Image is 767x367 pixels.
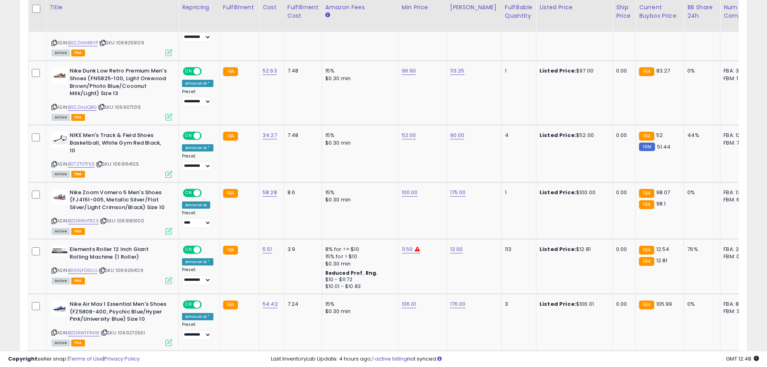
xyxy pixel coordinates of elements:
[71,228,85,235] span: FBA
[639,301,654,309] small: FBA
[540,131,576,139] b: Listed Price:
[201,301,213,308] span: OFF
[182,153,213,172] div: Preset:
[325,189,392,196] div: 15%
[687,189,714,196] div: 0%
[724,75,750,82] div: FBM: 1
[724,301,750,308] div: FBA: 8
[68,39,98,46] a: B0CZHH48VP
[263,189,277,197] a: 58.28
[325,308,392,315] div: $0.30 min
[287,132,316,139] div: 7.48
[182,258,213,265] div: Amazon AI *
[287,189,316,196] div: 8.6
[98,104,141,110] span: | SKU: 1069071216
[71,50,85,56] span: FBA
[69,355,103,363] a: Terms of Use
[505,67,530,75] div: 1
[101,330,145,336] span: | SKU: 1069270551
[325,75,392,82] div: $0.30 min
[325,67,392,75] div: 15%
[616,67,629,75] div: 0.00
[182,267,213,285] div: Preset:
[99,267,143,274] span: | SKU: 1069264129
[52,340,70,346] span: All listings currently available for purchase on Amazon
[540,67,606,75] div: $97.00
[201,189,213,196] span: OFF
[287,67,316,75] div: 7.48
[402,189,418,197] a: 100.00
[70,246,167,263] b: Elements Roller 12 Inch Giant Rolling Machine (1 Roller)
[687,301,714,308] div: 0%
[96,161,139,167] span: | SKU: 1069164105
[325,132,392,139] div: 15%
[656,131,663,139] span: 52
[8,355,140,363] div: seller snap | |
[184,189,194,196] span: ON
[68,104,97,111] a: B0CZHJJQBG
[656,67,670,75] span: 83.27
[71,171,85,178] span: FBA
[223,246,238,255] small: FBA
[287,301,316,308] div: 7.24
[52,301,68,317] img: 3163xH9sgVL._SL40_.jpg
[450,189,466,197] a: 175.00
[687,67,714,75] div: 0%
[70,301,167,325] b: Nike Air Max 1 Essential Men's Shoes (FZ5808-400, Psychic Blue/Hyper Pink/University Blue) Size 10
[402,300,416,308] a: 106.01
[656,245,670,253] span: 12.54
[450,300,466,308] a: 176.00
[505,132,530,139] div: 4
[325,283,392,290] div: $10.01 - $10.83
[68,267,97,274] a: B00KLFO0UU
[639,246,654,255] small: FBA
[724,246,750,253] div: FBA: 2
[287,3,318,20] div: Fulfillment Cost
[68,218,99,224] a: B0DRWHTR23
[639,143,655,151] small: FBM
[68,161,95,168] a: B07ZTVTF55
[184,301,194,308] span: ON
[182,25,213,43] div: Preset:
[271,355,759,363] div: Last InventoryLab Update: 4 hours ago, not synced.
[182,210,213,228] div: Preset:
[639,3,680,20] div: Current Buybox Price
[184,133,194,139] span: ON
[325,139,392,147] div: $0.30 min
[52,50,70,56] span: All listings currently available for purchase on Amazon
[184,68,194,75] span: ON
[540,3,609,12] div: Listed Price
[201,247,213,253] span: OFF
[201,68,213,75] span: OFF
[724,132,750,139] div: FBA: 12
[540,301,606,308] div: $106.01
[450,245,463,253] a: 13.00
[687,3,717,20] div: BB Share 24h.
[450,67,465,75] a: 113.25
[639,257,654,266] small: FBA
[325,3,395,12] div: Amazon Fees
[724,308,750,315] div: FBM: 3
[657,143,671,151] span: 51.44
[68,330,99,336] a: B0DRWFFR4W
[540,189,576,196] b: Listed Price:
[263,245,272,253] a: 5.51
[656,189,670,196] span: 98.07
[726,355,759,363] span: 2025-09-10 12:48 GMT
[287,246,316,253] div: 3.9
[50,3,175,12] div: Title
[639,200,654,209] small: FBA
[182,313,213,320] div: Amazon AI *
[52,278,70,284] span: All listings currently available for purchase on Amazon
[450,3,498,12] div: [PERSON_NAME]
[263,3,281,12] div: Cost
[540,246,606,253] div: $12.81
[52,132,68,148] img: 41ul9+xhHgL._SL40_.jpg
[687,132,714,139] div: 44%
[52,67,68,83] img: 31lNiOQD8RL._SL40_.jpg
[182,89,213,107] div: Preset:
[325,246,392,253] div: 8% for <= $10
[184,247,194,253] span: ON
[402,245,413,253] a: 11.50
[52,228,70,235] span: All listings currently available for purchase on Amazon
